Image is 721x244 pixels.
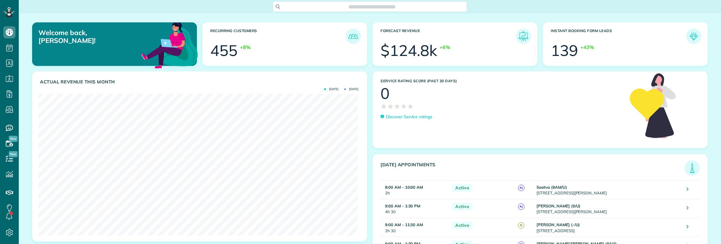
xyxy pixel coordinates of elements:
[535,199,682,218] td: [STREET_ADDRESS][PERSON_NAME]
[394,101,400,112] span: ★
[380,162,685,176] h3: [DATE] Appointments
[355,4,389,10] span: Search ZenMaid…
[688,30,700,42] img: icon_form_leads-04211a6a04a5b2264e4ee56bc0799ec3eb69b7e499cbb523a139df1d13a81ae0.png
[686,162,698,174] img: icon_todays_appointments-901f7ab196bb0bea1936b74009e4eb5ffbc2d2711fa7634e0d609ed5ef32b18b.png
[452,184,472,192] span: Active
[40,79,361,85] h3: Actual Revenue this month
[537,222,580,227] strong: [PERSON_NAME] (-/U)
[387,101,394,112] span: ★
[380,218,449,237] td: 2h 30
[518,185,524,191] span: A(
[385,203,420,208] strong: 9:00 AM - 1:30 PM
[452,203,472,210] span: Active
[537,203,580,208] strong: [PERSON_NAME] (9/U)
[380,114,432,120] a: Discover Service ratings
[551,43,578,58] div: 139
[9,151,18,157] span: New
[400,101,407,112] span: ★
[240,44,251,51] div: +8%
[210,43,238,58] div: 455
[551,29,686,44] h3: Instant Booking Form Leads
[380,181,449,199] td: 2h
[324,88,338,91] span: [DATE]
[580,44,594,51] div: +43%
[385,185,423,190] strong: 8:00 AM - 10:00 AM
[9,136,18,142] span: New
[38,29,145,45] p: Welcome back, [PERSON_NAME]!
[344,88,358,91] span: [DATE]
[380,86,390,101] div: 0
[407,101,414,112] span: ★
[535,218,682,237] td: [STREET_ADDRESS]
[518,203,524,210] span: A(
[385,222,423,227] strong: 9:00 AM - 11:30 AM
[452,222,472,229] span: Active
[517,30,530,42] img: icon_forecast_revenue-8c13a41c7ed35a8dcfafea3cbb826a0462acb37728057bba2d056411b612bbbe.png
[380,43,437,58] div: $124.8k
[440,44,450,51] div: +6%
[140,15,199,74] img: dashboard_welcome-42a62b7d889689a78055ac9021e634bf52bae3f8056760290aed330b23ab8690.png
[210,29,346,44] h3: Recurring Customers
[380,79,624,83] h3: Service Rating score (past 30 days)
[380,29,516,44] h3: Forecast Revenue
[386,114,432,120] p: Discover Service ratings
[380,101,387,112] span: ★
[518,222,524,229] span: Z(
[537,185,567,190] strong: Saatva (8AM/U)
[380,199,449,218] td: 4h 30
[535,181,682,199] td: [STREET_ADDRESS][PERSON_NAME]
[347,30,359,42] img: icon_recurring_customers-cf858462ba22bcd05b5a5880d41d6543d210077de5bb9ebc9590e49fd87d84ed.png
